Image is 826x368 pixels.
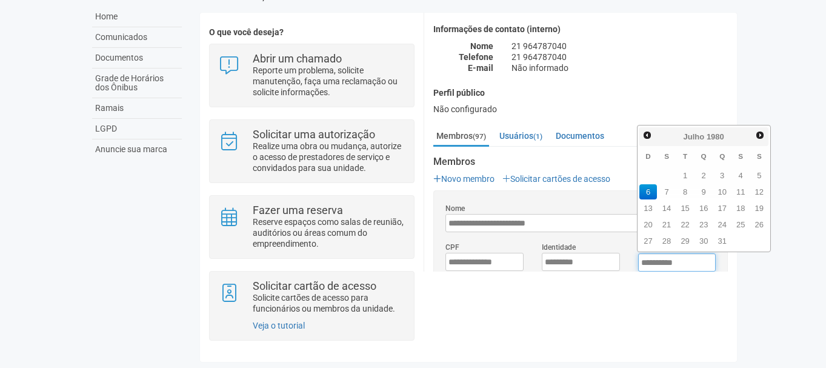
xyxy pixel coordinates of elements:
[433,25,728,34] h4: Informações de contato (interno)
[695,233,713,249] a: 30
[658,217,676,232] a: 21
[445,203,465,214] label: Nome
[253,141,405,173] p: Realize uma obra ou mudança, autorize o acesso de prestadores de serviço e convidados para sua un...
[253,65,405,98] p: Reporte um problema, solicite manutenção, faça uma reclamação ou solicite informações.
[459,52,493,62] strong: Telefone
[92,139,182,159] a: Anuncie sua marca
[719,152,725,160] span: Quinta
[219,53,405,98] a: Abrir um chamado Reporte um problema, solicite manutenção, faça uma reclamação ou solicite inform...
[676,168,694,183] a: 1
[701,152,707,160] span: Quarta
[219,281,405,314] a: Solicitar cartão de acesso Solicite cartões de acesso para funcionários ou membros da unidade.
[713,168,731,183] a: 3
[676,233,694,249] a: 29
[219,129,405,173] a: Solicitar uma autorização Realize uma obra ou mudança, autorize o acesso de prestadores de serviç...
[695,184,713,199] a: 9
[433,89,728,98] h4: Perfil público
[695,201,713,216] a: 16
[496,127,545,145] a: Usuários(1)
[92,98,182,119] a: Ramais
[253,128,375,141] strong: Solicitar uma autorização
[750,184,768,199] a: 12
[642,130,652,140] span: Anterior
[732,201,750,216] a: 18
[533,132,542,141] small: (1)
[502,52,737,62] div: 21 964787040
[253,216,405,249] p: Reserve espaços como salas de reunião, auditórios ou áreas comum do empreendimento.
[645,152,650,160] span: Domingo
[253,292,405,314] p: Solicite cartões de acesso para funcionários ou membros da unidade.
[676,217,694,232] a: 22
[713,233,731,249] a: 31
[683,152,687,160] span: Terça
[253,279,376,292] strong: Solicitar cartão de acesso
[433,156,728,167] strong: Membros
[542,242,576,253] label: Identidade
[676,201,694,216] a: 15
[753,129,767,142] a: Próximo
[219,205,405,249] a: Fazer uma reserva Reserve espaços como salas de reunião, auditórios ou áreas comum do empreendime...
[707,132,724,141] span: 1980
[92,119,182,139] a: LGPD
[92,69,182,98] a: Grade de Horários dos Ônibus
[658,201,676,216] a: 14
[92,27,182,48] a: Comunicados
[502,62,737,73] div: Não informado
[253,52,342,65] strong: Abrir um chamado
[473,132,486,141] small: (97)
[713,217,731,232] a: 24
[433,127,489,147] a: Membros(97)
[639,201,657,216] a: 13
[664,152,669,160] span: Segunda
[640,129,654,142] a: Anterior
[445,242,459,253] label: CPF
[755,130,765,140] span: Próximo
[684,132,705,141] span: Julho
[658,184,676,199] a: 7
[732,184,750,199] a: 11
[92,48,182,69] a: Documentos
[639,184,657,199] a: 6
[713,184,731,199] a: 10
[713,201,731,216] a: 17
[92,7,182,27] a: Home
[433,104,728,115] div: Não configurado
[253,321,305,330] a: Veja o tutorial
[738,152,743,160] span: Sexta
[639,233,657,249] a: 27
[209,28,415,37] h4: O que você deseja?
[732,217,750,232] a: 25
[470,41,493,51] strong: Nome
[732,168,750,183] a: 4
[695,217,713,232] a: 23
[553,127,607,145] a: Documentos
[502,174,610,184] a: Solicitar cartões de acesso
[639,217,657,232] a: 20
[502,41,737,52] div: 21 964787040
[757,152,762,160] span: Sábado
[433,174,495,184] a: Novo membro
[750,217,768,232] a: 26
[750,201,768,216] a: 19
[750,168,768,183] a: 5
[676,184,694,199] a: 8
[468,63,493,73] strong: E-mail
[658,233,676,249] a: 28
[695,168,713,183] a: 2
[253,204,343,216] strong: Fazer uma reserva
